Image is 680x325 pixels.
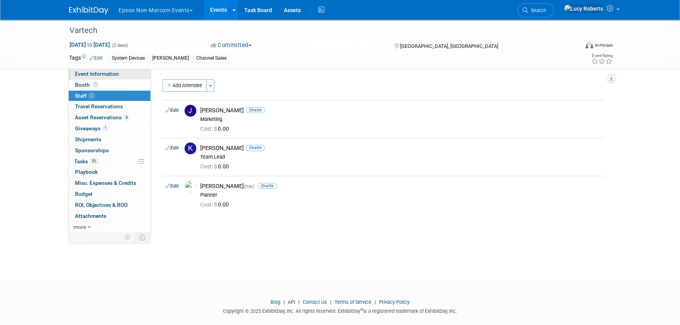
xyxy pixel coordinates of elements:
a: API [288,299,295,305]
span: | [296,299,302,305]
a: Shipments [69,134,150,145]
a: Giveaways1 [69,123,150,134]
td: Personalize Event Tab Strip [121,232,135,243]
span: | [282,299,287,305]
div: System Devices [110,54,147,62]
div: Event Format [532,41,613,53]
img: ExhibitDay [69,7,108,15]
button: Add Attendee [163,79,207,92]
span: 0.00 [200,163,232,170]
span: Budget [75,191,93,197]
span: (2 days) [112,43,128,48]
div: In-Person [594,42,613,48]
span: Sponsorships [75,147,109,153]
a: Search [517,4,554,17]
span: Playbook [75,169,98,175]
span: ROI, Objectives & ROO [75,202,128,208]
div: Channel Sales [194,54,229,62]
a: Edit [90,55,102,61]
span: more [73,224,86,230]
td: Tags [69,54,102,63]
span: Asset Reservations [75,114,130,121]
span: [GEOGRAPHIC_DATA], [GEOGRAPHIC_DATA] [400,43,498,49]
a: Event Information [69,69,150,79]
a: Tasks0% [69,156,150,167]
a: Booth [69,80,150,90]
a: Budget [69,189,150,199]
a: Contact Us [303,299,327,305]
span: Cost: $ [200,163,218,170]
span: [DATE] [DATE] [69,41,110,48]
div: [PERSON_NAME] [200,183,602,190]
span: Misc. Expenses & Credits [75,180,136,186]
div: Planner [200,192,602,198]
span: Onsite [246,107,265,113]
span: Tasks [74,158,99,164]
div: [PERSON_NAME] [200,144,602,152]
a: Sponsorships [69,145,150,156]
span: Onsite [246,145,265,151]
span: 0.00 [200,126,232,132]
span: Booth [75,82,99,88]
a: Attachments [69,211,150,221]
span: Travel Reservations [75,103,123,110]
div: [PERSON_NAME] [200,107,602,114]
span: Giveaways [75,125,108,131]
div: Event Rating [591,54,612,58]
span: to [86,42,93,48]
div: Marketing [200,116,602,122]
a: Privacy Policy [379,299,409,305]
button: Committed [208,41,255,49]
td: Toggle Event Tabs [135,232,151,243]
a: Edit [166,145,179,151]
a: Blog [271,299,280,305]
span: Shipments [75,136,101,142]
img: Lucy Roberts [564,4,603,13]
span: Cost: $ [200,126,218,132]
span: Search [528,7,546,13]
span: Attachments [75,213,106,219]
span: 3 [89,93,95,99]
span: 0% [90,158,99,164]
span: | [373,299,378,305]
a: ROI, Objectives & ROO [69,200,150,210]
a: Edit [166,108,179,113]
div: Vartech [67,24,567,38]
img: Format-Inperson.png [585,42,593,48]
a: Edit [166,183,179,189]
a: Travel Reservations [69,101,150,112]
sup: ® [360,307,363,312]
a: Staff3 [69,91,150,101]
span: Cost: $ [200,201,218,208]
span: Staff [75,93,95,99]
span: 0.00 [200,201,232,208]
span: (me) [244,183,254,189]
a: Playbook [69,167,150,177]
div: Team Lead [200,154,602,160]
span: 1 [102,125,108,131]
img: J.jpg [185,105,196,117]
span: | [328,299,333,305]
a: Misc. Expenses & Credits [69,178,150,188]
span: Event Information [75,71,119,77]
img: K.jpg [185,142,196,154]
a: Terms of Service [335,299,371,305]
span: 8 [124,115,130,121]
div: [PERSON_NAME] [150,54,191,62]
a: Asset Reservations8 [69,112,150,123]
span: Onsite [258,183,277,189]
a: more [69,222,150,232]
span: Booth not reserved yet [92,82,99,88]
